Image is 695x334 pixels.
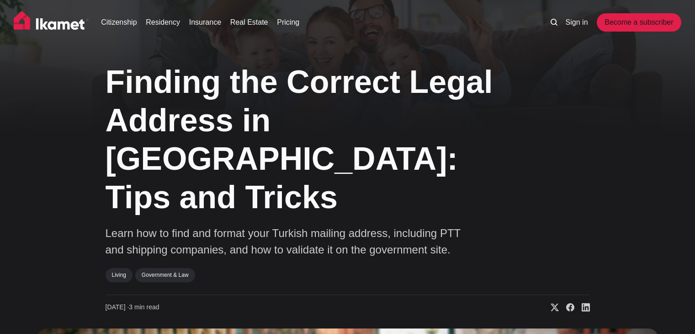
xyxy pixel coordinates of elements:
[106,303,129,311] span: [DATE] ∙
[106,268,133,282] a: Living
[106,63,499,216] h1: Finding the Correct Legal Address in [GEOGRAPHIC_DATA]: Tips and Tricks
[543,303,559,312] a: Share on X
[559,303,574,312] a: Share on Facebook
[146,17,180,28] a: Residency
[189,17,221,28] a: Insurance
[101,17,137,28] a: Citizenship
[14,11,89,34] img: Ikamet home
[277,17,299,28] a: Pricing
[566,17,588,28] a: Sign in
[597,13,681,32] a: Become a subscriber
[106,225,471,258] p: Learn how to find and format your Turkish mailing address, including PTT and shipping companies, ...
[574,303,590,312] a: Share on Linkedin
[135,268,195,282] a: Government & Law
[230,17,268,28] a: Real Estate
[106,303,159,312] time: 3 min read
